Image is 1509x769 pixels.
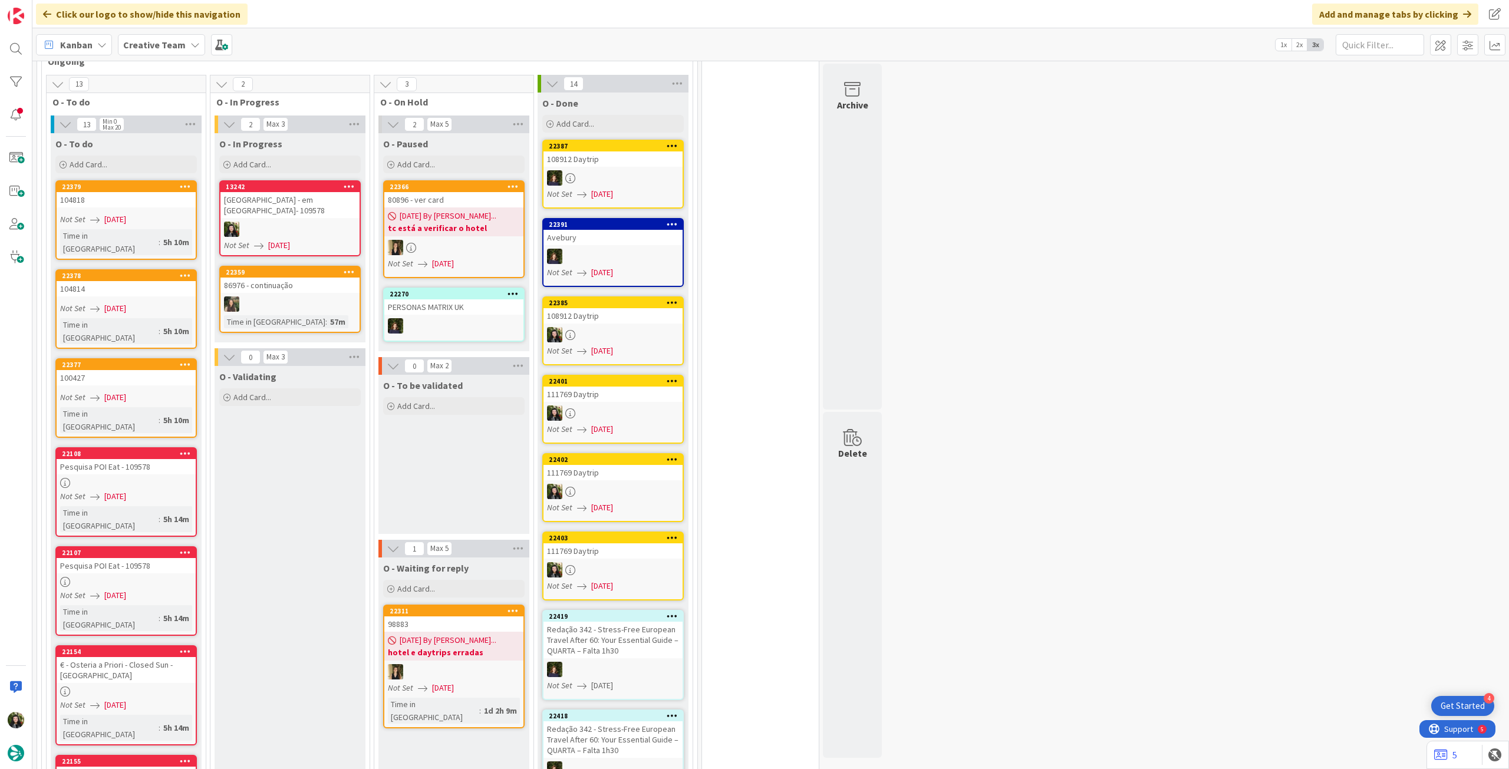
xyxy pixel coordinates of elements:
[543,711,683,758] div: 22418Redação 342 - Stress-Free European Travel After 60: Your Essential Guide – QUARTA – Falta 1h30
[57,646,196,657] div: 22154
[384,289,523,299] div: 22270
[62,648,196,656] div: 22154
[57,657,196,683] div: € - Osteria a Priori - Closed Sun - [GEOGRAPHIC_DATA]
[547,580,572,591] i: Not Set
[1291,39,1307,51] span: 2x
[547,170,562,186] img: MC
[384,606,523,616] div: 22311
[57,448,196,459] div: 22108
[547,345,572,356] i: Not Set
[57,646,196,683] div: 22154€ - Osteria a Priori - Closed Sun - [GEOGRAPHIC_DATA]
[69,77,89,91] span: 13
[159,612,160,625] span: :
[57,281,196,296] div: 104814
[547,249,562,264] img: MC
[543,219,683,245] div: 22391Avebury
[838,446,867,460] div: Delete
[52,96,191,108] span: O - To do
[103,124,121,130] div: Max 20
[220,181,360,192] div: 13242
[57,547,196,573] div: 22107Pesquisa POI Eat - 109578
[547,267,572,278] i: Not Set
[160,325,192,338] div: 5h 10m
[543,543,683,559] div: 111769 Daytrip
[400,210,496,222] span: [DATE] By [PERSON_NAME]...
[543,711,683,721] div: 22418
[25,2,54,16] span: Support
[57,181,196,192] div: 22379
[160,236,192,249] div: 5h 10m
[479,704,481,717] span: :
[57,359,196,385] div: 22377100427
[388,664,403,679] img: SP
[62,272,196,280] div: 22378
[220,181,360,218] div: 13242[GEOGRAPHIC_DATA] - em [GEOGRAPHIC_DATA]- 109578
[8,712,24,728] img: BC
[388,698,479,724] div: Time in [GEOGRAPHIC_DATA]
[543,327,683,342] div: BC
[1441,700,1485,712] div: Get Started
[224,222,239,237] img: BC
[233,392,271,402] span: Add Card...
[384,606,523,632] div: 2231198883
[55,358,197,438] a: 22377100427Not Set[DATE]Time in [GEOGRAPHIC_DATA]:5h 10m
[543,170,683,186] div: MC
[123,39,186,51] b: Creative Team
[543,298,683,308] div: 22385
[224,296,239,312] img: IG
[62,450,196,458] div: 22108
[432,258,454,270] span: [DATE]
[60,318,159,344] div: Time in [GEOGRAPHIC_DATA]
[104,490,126,503] span: [DATE]
[104,302,126,315] span: [DATE]
[220,296,360,312] div: IG
[430,363,449,369] div: Max 2
[219,180,361,256] a: 13242[GEOGRAPHIC_DATA] - em [GEOGRAPHIC_DATA]- 109578BCNot Set[DATE]
[57,756,196,767] div: 22155
[60,392,85,402] i: Not Set
[1434,748,1457,762] a: 5
[60,491,85,501] i: Not Set
[327,315,348,328] div: 57m
[549,712,683,720] div: 22418
[384,289,523,315] div: 22270PERSONAS MATRIX UK
[60,590,85,600] i: Not Set
[104,699,126,711] span: [DATE]
[77,117,97,131] span: 13
[384,192,523,207] div: 80896 - ver card
[591,501,613,514] span: [DATE]
[60,303,85,313] i: Not Set
[57,547,196,558] div: 22107
[60,715,159,741] div: Time in [GEOGRAPHIC_DATA]
[591,266,613,279] span: [DATE]
[55,447,197,537] a: 22108Pesquisa POI Eat - 109578Not Set[DATE]Time in [GEOGRAPHIC_DATA]:5h 14m
[543,249,683,264] div: MC
[268,239,290,252] span: [DATE]
[159,513,160,526] span: :
[432,682,454,694] span: [DATE]
[57,448,196,474] div: 22108Pesquisa POI Eat - 109578
[547,424,572,434] i: Not Set
[8,745,24,761] img: avatar
[543,662,683,677] div: MC
[543,230,683,245] div: Avebury
[388,258,413,269] i: Not Set
[390,183,523,191] div: 22366
[543,298,683,324] div: 22385108912 Daytrip
[404,117,424,131] span: 2
[219,266,361,333] a: 2235986976 - continuaçãoIGTime in [GEOGRAPHIC_DATA]:57m
[325,315,327,328] span: :
[547,405,562,421] img: BC
[226,183,360,191] div: 13242
[542,296,684,365] a: 22385108912 DaytripBCNot Set[DATE]
[62,757,196,765] div: 22155
[383,379,463,391] span: O - To be validated
[549,456,683,464] div: 22402
[543,721,683,758] div: Redação 342 - Stress-Free European Travel After 60: Your Essential Guide – QUARTA – Falta 1h30
[543,562,683,577] div: BC
[383,605,525,728] a: 2231198883[DATE] By [PERSON_NAME]...hotel e daytrips erradasSPNot Set[DATE]Time in [GEOGRAPHIC_DA...
[57,558,196,573] div: Pesquisa POI Eat - 109578
[266,354,285,360] div: Max 3
[837,98,868,112] div: Archive
[383,138,428,150] span: O - Paused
